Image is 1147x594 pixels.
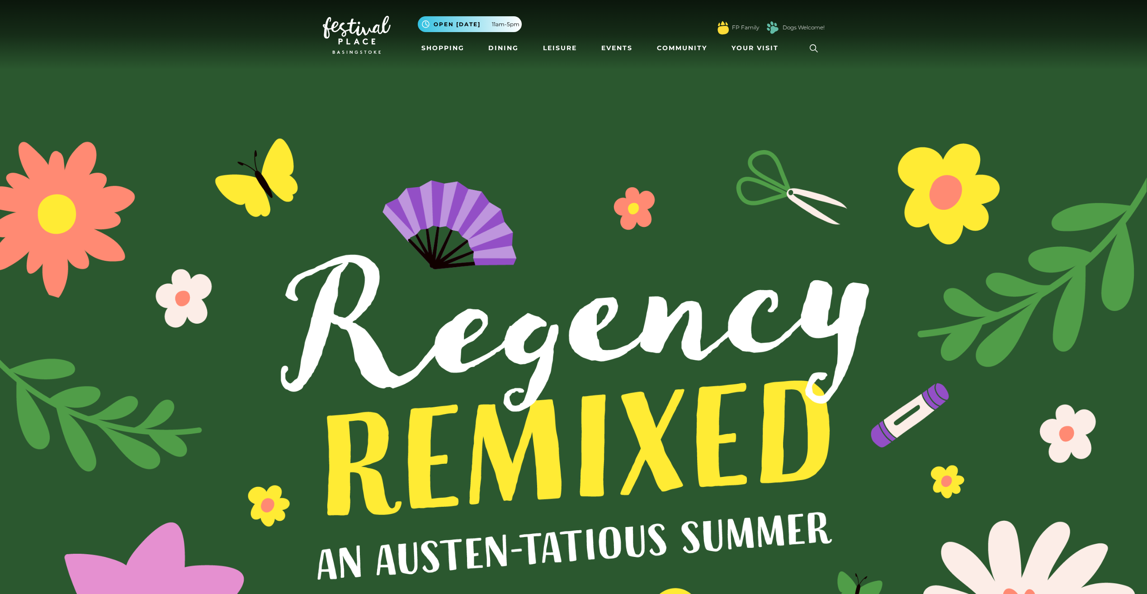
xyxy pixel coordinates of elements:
a: Dining [485,40,522,57]
a: Dogs Welcome! [783,24,825,32]
a: Community [653,40,711,57]
a: Shopping [418,40,468,57]
a: Your Visit [728,40,787,57]
span: 11am-5pm [492,20,519,28]
span: Open [DATE] [434,20,481,28]
button: Open [DATE] 11am-5pm [418,16,522,32]
a: FP Family [732,24,759,32]
a: Events [598,40,636,57]
img: Festival Place Logo [323,16,391,54]
span: Your Visit [732,43,779,53]
a: Leisure [539,40,581,57]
